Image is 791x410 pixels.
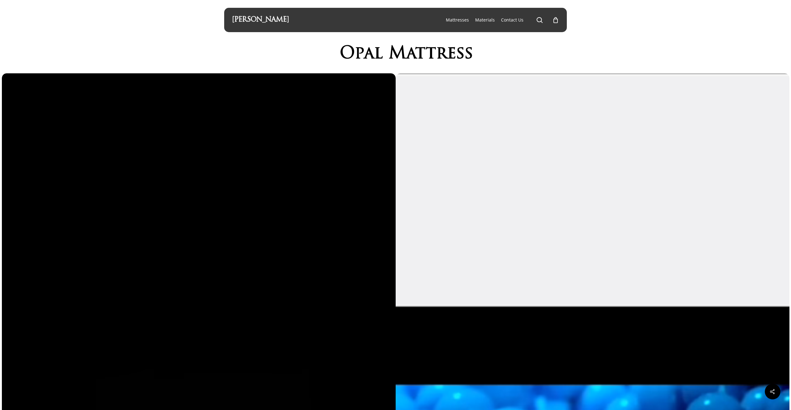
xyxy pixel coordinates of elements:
[443,8,559,32] nav: Main Menu
[501,17,523,23] a: Contact Us
[446,17,469,23] a: Mattresses
[232,17,289,23] a: [PERSON_NAME]
[246,45,567,64] h1: Opal Mattress
[475,17,495,23] a: Materials
[552,17,559,23] a: Cart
